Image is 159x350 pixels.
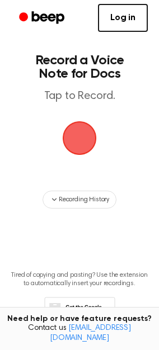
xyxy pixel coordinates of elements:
[59,195,109,205] span: Recording History
[98,4,148,32] a: Log in
[20,54,139,81] h1: Record a Voice Note for Docs
[63,121,96,155] img: Beep Logo
[11,7,74,29] a: Beep
[20,89,139,103] p: Tap to Record.
[50,324,131,342] a: [EMAIL_ADDRESS][DOMAIN_NAME]
[7,324,152,343] span: Contact us
[43,191,116,209] button: Recording History
[9,271,150,288] p: Tired of copying and pasting? Use the extension to automatically insert your recordings.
